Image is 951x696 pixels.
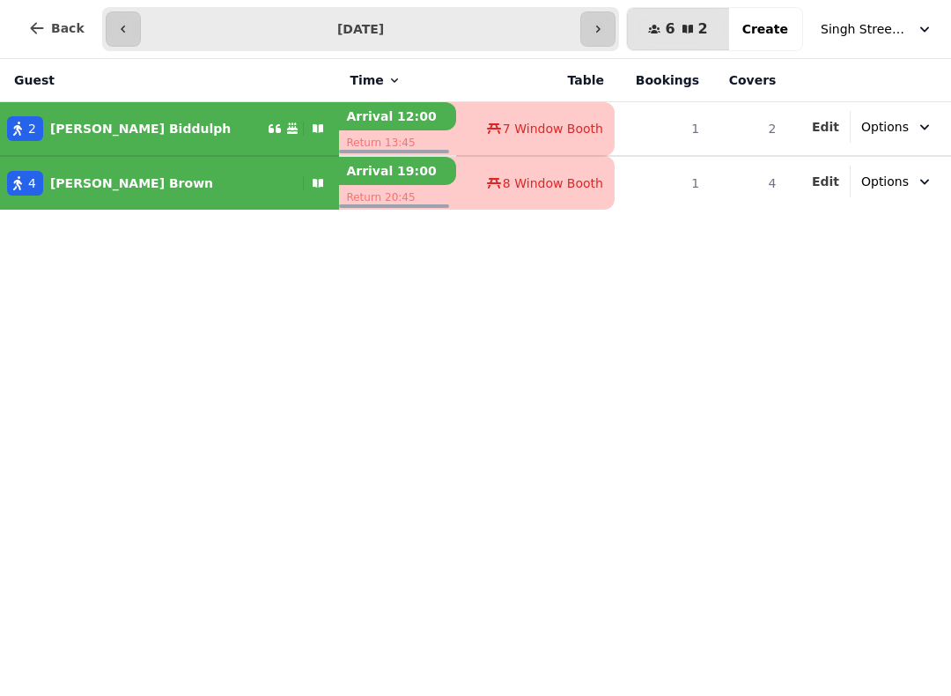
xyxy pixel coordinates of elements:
[812,121,839,133] span: Edit
[728,8,802,50] button: Create
[851,111,944,143] button: Options
[503,120,603,137] span: 7 Window Booth
[812,173,839,190] button: Edit
[50,174,213,192] p: [PERSON_NAME] Brown
[28,120,36,137] span: 2
[14,7,99,49] button: Back
[861,118,909,136] span: Options
[339,157,456,185] p: Arrival 19:00
[28,174,36,192] span: 4
[350,71,401,89] button: Time
[710,59,786,102] th: Covers
[851,166,944,197] button: Options
[821,20,909,38] span: Singh Street Bruntsfield
[503,174,603,192] span: 8 Window Booth
[698,22,708,36] span: 2
[627,8,728,50] button: 62
[339,185,456,210] p: Return 20:45
[812,118,839,136] button: Edit
[615,102,710,157] td: 1
[665,22,675,36] span: 6
[742,23,788,35] span: Create
[456,59,615,102] th: Table
[615,156,710,210] td: 1
[50,120,231,137] p: [PERSON_NAME] Biddulph
[861,173,909,190] span: Options
[339,130,456,155] p: Return 13:45
[339,102,456,130] p: Arrival 12:00
[812,175,839,188] span: Edit
[710,102,786,157] td: 2
[615,59,710,102] th: Bookings
[350,71,383,89] span: Time
[51,22,85,34] span: Back
[810,13,944,45] button: Singh Street Bruntsfield
[710,156,786,210] td: 4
